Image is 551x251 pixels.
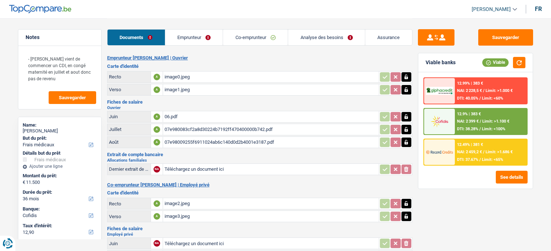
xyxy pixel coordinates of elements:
h3: Carte d'identité [107,190,412,195]
a: [PERSON_NAME] [466,3,517,15]
h2: Co-emprunteur [PERSON_NAME] | Employé privé [107,182,412,188]
a: Documents [107,30,165,45]
h3: Fiches de salaire [107,100,412,104]
div: 12.49% | 381 € [457,142,483,147]
span: NAI: 2 228,5 € [457,88,482,93]
div: Ajouter une ligne [23,164,97,169]
label: Banque: [23,206,95,212]
div: A [154,139,160,146]
div: Verso [109,214,149,219]
span: Sauvegarder [59,95,86,100]
span: DTI: 40.05% [457,96,478,101]
button: Sauvegarder [49,91,96,104]
img: AlphaCredit [426,87,453,95]
div: image0.jpeg [165,72,377,82]
h5: Notes [26,34,94,40]
div: image3.jpeg [165,211,377,222]
div: 07e980083cf2a8d30224b7192ff470400000b742.pdf [165,124,377,135]
div: Détails but du prêt [23,150,97,156]
div: Juin [109,114,149,119]
div: NA [154,240,160,247]
div: A [154,213,160,220]
span: / [483,88,484,93]
label: Montant du prêt: [23,173,95,179]
h2: Ouvrier [107,106,412,110]
div: 06.pdf [165,111,377,122]
div: Viable [482,58,509,66]
div: image2.jpeg [165,198,377,209]
div: Verso [109,87,149,92]
img: TopCompare Logo [9,5,71,13]
div: A [154,200,160,207]
div: NA [154,166,160,173]
span: / [483,150,484,154]
img: Cofidis [426,115,453,128]
div: fr [535,5,542,12]
div: Août [109,139,149,145]
h3: Carte d'identité [107,64,412,69]
div: 12.99% | 383 € [457,81,483,86]
div: Juin [109,241,149,246]
div: image1.jpeg [165,84,377,95]
h2: Employé privé [107,232,412,236]
img: Record Credits [426,145,453,159]
div: A [154,113,160,120]
div: A [154,74,160,80]
button: See details [496,171,528,184]
button: Sauvegarder [478,29,533,46]
span: Limit: <60% [482,96,503,101]
h2: Allocations familiales [107,158,412,162]
span: / [479,157,481,162]
span: Limit: <100% [482,127,505,131]
span: Limit: <65% [482,157,503,162]
div: Name: [23,122,97,128]
label: But du prêt: [23,135,95,141]
div: Recto [109,201,149,206]
a: Emprunteur [165,30,223,45]
span: DTI: 37.67% [457,157,478,162]
div: A [154,126,160,133]
a: Analyse des besoins [288,30,365,45]
span: / [480,119,481,124]
div: 07e98009255f6911024ab6c140d0d2b4001e3187.pdf [165,137,377,148]
h2: Emprunteur [PERSON_NAME] | Ouvrier [107,55,412,61]
label: Taux d'intérêt: [23,223,95,229]
div: Viable banks [426,59,456,66]
span: NAI: 2 399 € [457,119,479,124]
a: Assurance [365,30,412,45]
div: Dernier extrait de compte pour vos allocations familiales [109,166,149,172]
span: / [479,96,481,101]
div: Juillet [109,127,149,132]
h3: Extrait de compte bancaire [107,152,412,157]
div: 12.9% | 383 € [457,112,481,116]
div: A [154,86,160,93]
h3: Fiches de salaire [107,226,412,231]
span: [PERSON_NAME] [472,6,511,12]
div: Recto [109,74,149,80]
span: Limit: >1.000 € [486,88,513,93]
span: € [23,179,25,185]
label: Durée du prêt: [23,189,95,195]
span: / [479,127,481,131]
span: Limit: >1.100 € [482,119,509,124]
span: NAI: 2 459,2 € [457,150,482,154]
div: [PERSON_NAME] [23,128,97,134]
a: Co-emprunteur [223,30,288,45]
span: Limit: >1.686 € [486,150,513,154]
span: DTI: 38.28% [457,127,478,131]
